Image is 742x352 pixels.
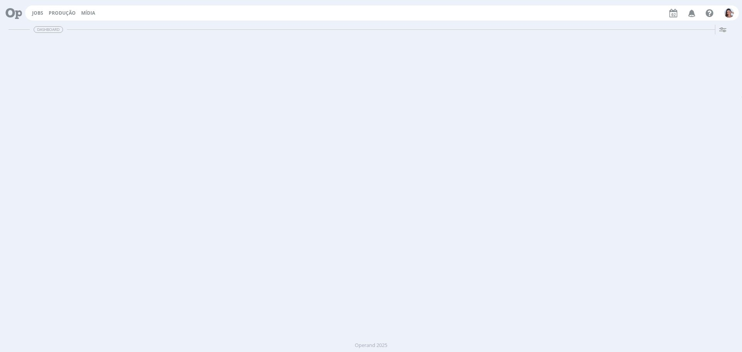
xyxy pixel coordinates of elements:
a: Jobs [32,10,43,16]
button: N [724,6,734,20]
button: Produção [46,10,78,16]
button: Mídia [79,10,97,16]
a: Mídia [81,10,95,16]
span: Dashboard [34,26,63,33]
img: N [724,8,734,18]
button: Jobs [30,10,46,16]
a: Produção [49,10,76,16]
